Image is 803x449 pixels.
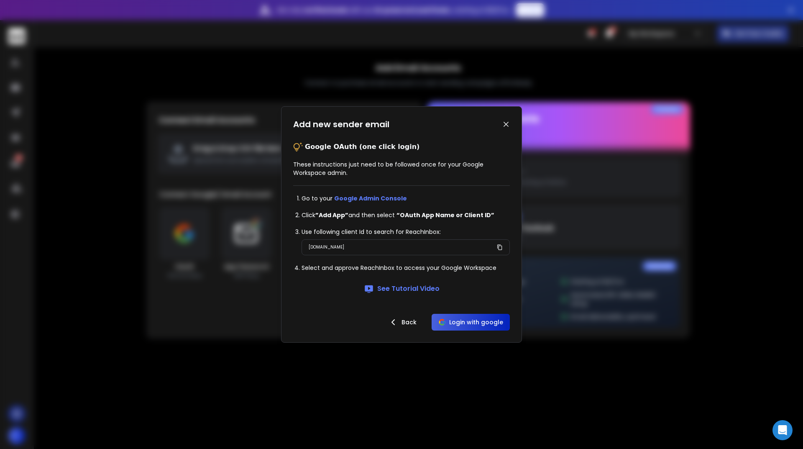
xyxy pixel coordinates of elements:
[302,264,510,272] li: Select and approve ReachInbox to access your Google Workspace
[334,194,407,203] a: Google Admin Console
[302,211,510,219] li: Click and then select
[309,243,344,251] p: [DOMAIN_NAME]
[772,420,793,440] div: Open Intercom Messenger
[293,160,510,177] p: These instructions just need to be followed once for your Google Workspace admin.
[315,211,348,219] strong: ”Add App”
[396,211,494,219] strong: “OAuth App Name or Client ID”
[381,314,423,331] button: Back
[305,142,419,152] p: Google OAuth (one click login)
[302,194,510,203] li: Go to your
[302,228,510,236] li: Use following client Id to search for ReachInbox:
[293,142,303,152] img: tips
[432,314,510,331] button: Login with google
[364,284,440,294] a: See Tutorial Video
[293,118,389,130] h1: Add new sender email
